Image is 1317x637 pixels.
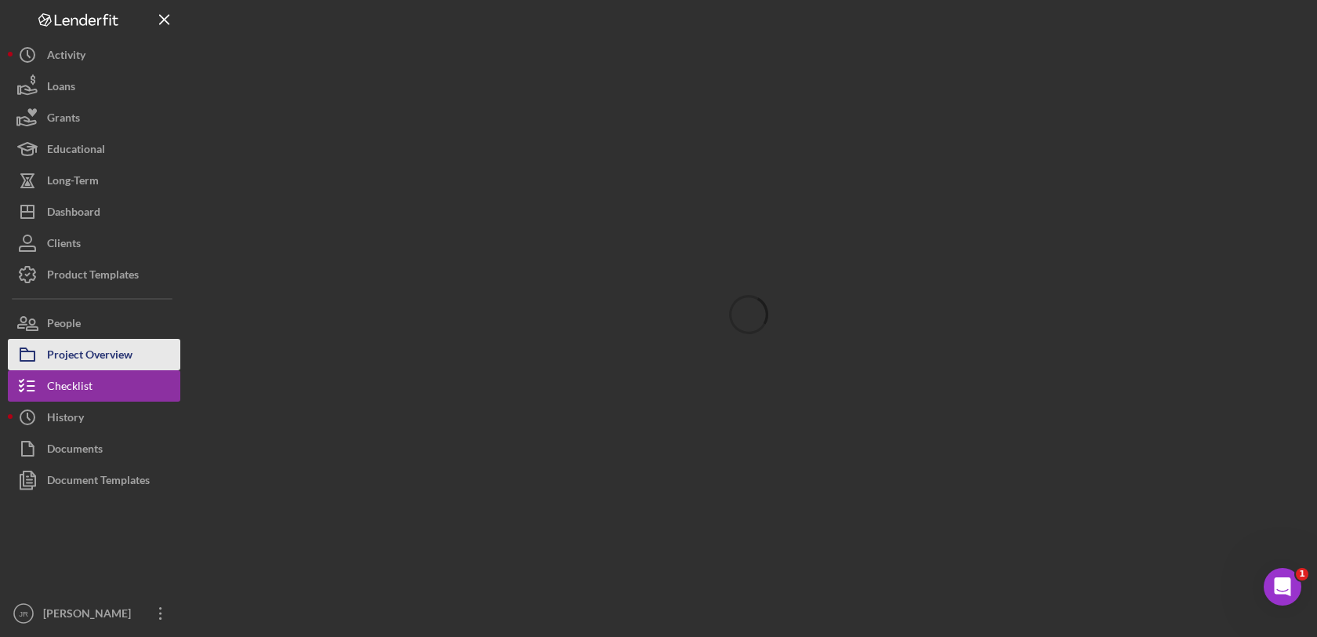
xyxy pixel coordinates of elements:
button: Grants [8,102,180,133]
div: Document Templates [47,464,150,500]
iframe: Intercom live chat [1264,568,1301,606]
div: Checklist [47,370,93,406]
button: Long-Term [8,165,180,196]
button: Dashboard [8,196,180,227]
button: JR[PERSON_NAME] [8,598,180,629]
button: Loans [8,71,180,102]
div: Loans [47,71,75,106]
button: Checklist [8,370,180,402]
button: Documents [8,433,180,464]
div: Documents [47,433,103,468]
div: Product Templates [47,259,139,294]
div: History [47,402,84,437]
text: JR [19,610,28,618]
div: Long-Term [47,165,99,200]
div: Activity [47,39,85,75]
button: Activity [8,39,180,71]
button: People [8,308,180,339]
div: Grants [47,102,80,137]
div: [PERSON_NAME] [39,598,141,633]
button: Project Overview [8,339,180,370]
div: People [47,308,81,343]
div: Project Overview [47,339,132,374]
button: Educational [8,133,180,165]
span: 1 [1296,568,1308,581]
button: History [8,402,180,433]
button: Document Templates [8,464,180,496]
div: Dashboard [47,196,100,231]
div: Educational [47,133,105,169]
button: Product Templates [8,259,180,290]
div: Clients [47,227,81,263]
button: Clients [8,227,180,259]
